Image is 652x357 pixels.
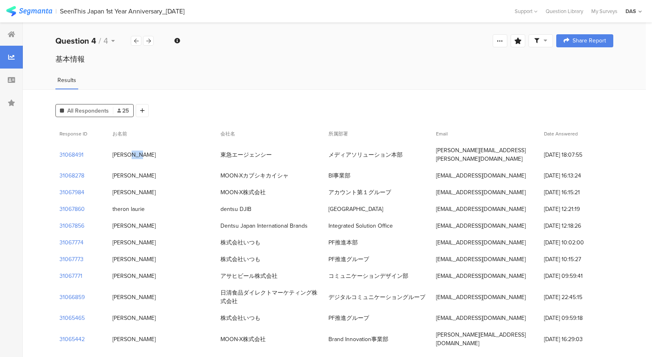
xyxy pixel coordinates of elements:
section: 31068278 [59,171,84,180]
div: 日清食品ダイレクトマーケティング株式会社 [220,288,320,306]
div: PF推進本部 [328,238,358,247]
section: 31066859 [59,293,85,302]
div: [EMAIL_ADDRESS][DOMAIN_NAME] [436,188,526,197]
div: SeenThis Japan 1st Year Anniversary_[DATE] [60,7,185,15]
div: PF推進グループ [328,314,369,322]
div: | [55,7,57,16]
span: [DATE] 10:15:27 [544,255,609,264]
span: / [99,35,101,47]
div: BI事業部 [328,171,350,180]
div: Brand Innovation事業部 [328,335,388,344]
div: アカウント第１グループ [328,188,391,197]
div: Integrated Solution Office [328,222,393,230]
div: MOON-Xカブシキカイシャ [220,171,289,180]
div: 株式会社いつも [220,255,260,264]
div: [EMAIL_ADDRESS][DOMAIN_NAME] [436,314,526,322]
div: theron laurie [112,205,145,213]
span: 4 [104,35,108,47]
div: [EMAIL_ADDRESS][DOMAIN_NAME] [436,238,526,247]
div: [PERSON_NAME][EMAIL_ADDRESS][DOMAIN_NAME] [436,330,536,348]
span: All Respondents [67,106,109,115]
span: [DATE] 16:29:03 [544,335,609,344]
span: 会社名 [220,130,235,137]
div: [EMAIL_ADDRESS][DOMAIN_NAME] [436,171,526,180]
div: [EMAIL_ADDRESS][DOMAIN_NAME] [436,293,526,302]
span: Email [436,130,448,137]
section: 31065465 [59,314,85,322]
div: [GEOGRAPHIC_DATA] [328,205,383,213]
div: [PERSON_NAME] [112,171,156,180]
span: お名前 [112,130,127,137]
span: Response ID [59,130,87,137]
div: デジタルコミュニケーショングループ [328,293,425,302]
div: 株式会社いつも [220,238,260,247]
div: 株式会社いつも [220,314,260,322]
section: 31067984 [59,188,84,197]
div: [PERSON_NAME] [112,255,156,264]
span: [DATE] 10:02:00 [544,238,609,247]
div: Support [515,5,537,18]
span: [DATE] 16:15:21 [544,188,609,197]
span: [DATE] 22:45:15 [544,293,609,302]
section: 31065442 [59,335,85,344]
div: DAS [626,7,636,15]
span: [DATE] 18:07:55 [544,151,609,159]
div: dentsu DJIB [220,205,251,213]
section: 31067771 [59,272,82,280]
div: [EMAIL_ADDRESS][DOMAIN_NAME] [436,255,526,264]
span: Share Report [573,38,606,44]
span: 所属部署 [328,130,348,137]
div: [EMAIL_ADDRESS][DOMAIN_NAME] [436,272,526,280]
div: コミュニケーションデザイン部 [328,272,408,280]
div: Dentsu Japan International Brands [220,222,308,230]
div: MOON-X株式会社 [220,335,266,344]
section: 31067860 [59,205,85,213]
div: 東急エージェンシー [220,151,272,159]
div: [PERSON_NAME][EMAIL_ADDRESS][PERSON_NAME][DOMAIN_NAME] [436,146,536,163]
b: Question 4 [55,35,96,47]
div: [PERSON_NAME] [112,222,156,230]
a: Question Library [542,7,587,15]
div: [PERSON_NAME] [112,335,156,344]
div: [PERSON_NAME] [112,238,156,247]
div: [PERSON_NAME] [112,272,156,280]
section: 31067773 [59,255,84,264]
div: [PERSON_NAME] [112,314,156,322]
section: 31068491 [59,151,84,159]
div: [PERSON_NAME] [112,188,156,197]
section: 31067856 [59,222,84,230]
div: [PERSON_NAME] [112,151,156,159]
div: 基本情報 [55,54,613,64]
span: [DATE] 16:13:24 [544,171,609,180]
span: [DATE] 09:59:41 [544,272,609,280]
span: Date Answered [544,130,578,137]
div: [PERSON_NAME] [112,293,156,302]
span: [DATE] 12:21:19 [544,205,609,213]
div: PF推進グループ [328,255,369,264]
div: メディアソリューション本部 [328,151,403,159]
div: [EMAIL_ADDRESS][DOMAIN_NAME] [436,222,526,230]
div: アサヒビール株式会社 [220,272,278,280]
span: [DATE] 12:18:26 [544,222,609,230]
span: Results [57,76,76,84]
div: MOON-X株式会社 [220,188,266,197]
span: [DATE] 09:59:18 [544,314,609,322]
a: My Surveys [587,7,621,15]
div: [EMAIL_ADDRESS][DOMAIN_NAME] [436,205,526,213]
section: 31067774 [59,238,84,247]
img: segmanta logo [6,6,52,16]
span: 25 [117,106,129,115]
